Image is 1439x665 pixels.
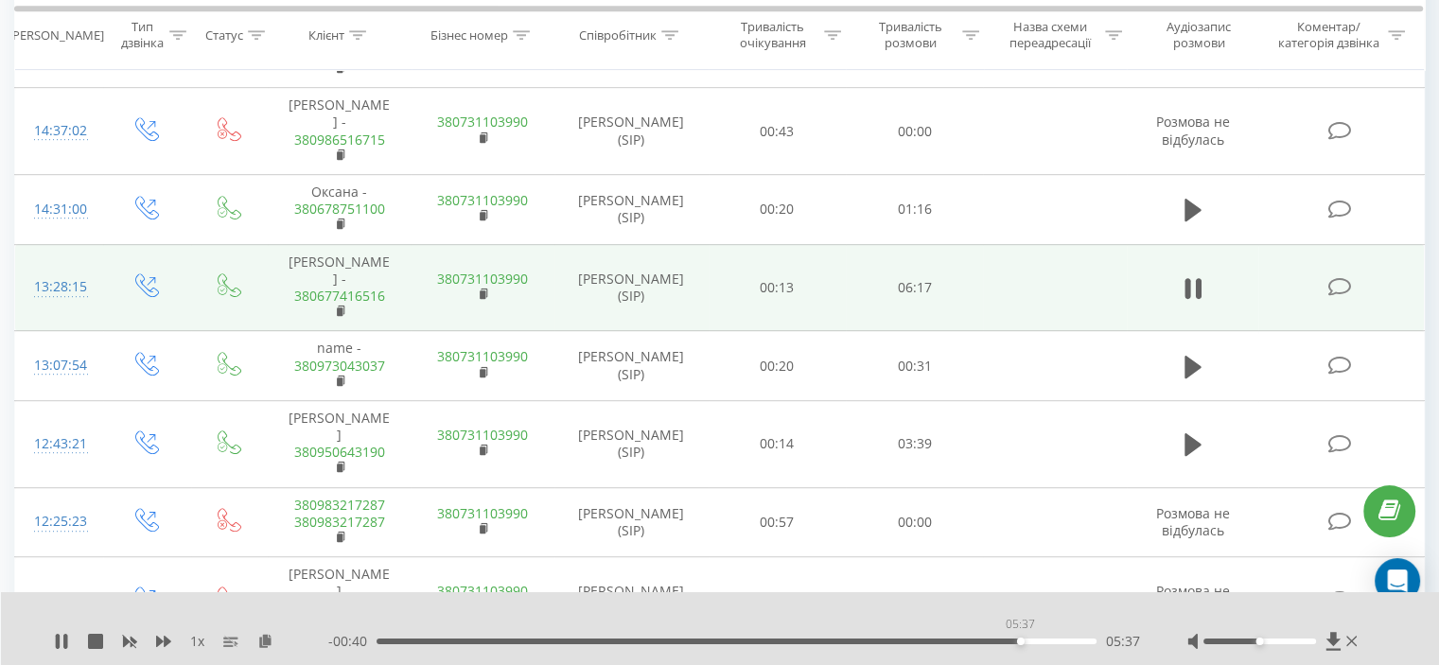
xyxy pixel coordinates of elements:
div: 13:07:54 [34,347,84,384]
a: 380731103990 [437,504,528,522]
td: [PERSON_NAME] (SIP) [554,487,709,557]
td: [PERSON_NAME] (SIP) [554,175,709,245]
td: 00:00 [846,487,983,557]
td: 00:00 [846,557,983,644]
div: 12:25:23 [34,503,84,540]
td: 00:31 [846,331,983,401]
a: 380986516715 [294,131,385,149]
a: 380731103990 [437,582,528,600]
div: 05:37 [1002,611,1039,638]
div: Тривалість очікування [726,20,820,52]
td: Оксана - [268,175,411,245]
span: - 00:40 [328,632,377,651]
span: Розмова не відбулась [1156,113,1230,148]
td: 00:57 [709,487,846,557]
td: 00:14 [709,400,846,487]
div: Тривалість розмови [863,20,957,52]
div: Тип дзвінка [119,20,164,52]
td: 00:20 [709,175,846,245]
a: 380983217287 [294,513,385,531]
div: 14:31:00 [34,191,84,228]
td: 06:17 [846,244,983,331]
a: 380678751100 [294,200,385,218]
td: 00:20 [709,331,846,401]
a: 380731103990 [437,113,528,131]
div: Open Intercom Messenger [1375,558,1420,604]
a: 380731103990 [437,191,528,209]
a: 380731103990 [437,270,528,288]
a: 380731103990 [437,347,528,365]
td: 03:39 [846,400,983,487]
td: [PERSON_NAME] - [268,88,411,175]
div: Accessibility label [1255,638,1263,645]
div: Статус [205,27,243,44]
td: 00:43 [709,88,846,175]
a: 380983217287 [294,496,385,514]
div: Аудіозапис розмови [1144,20,1255,52]
td: 00:00 [846,88,983,175]
td: [PERSON_NAME] (SIP) [554,331,709,401]
a: 380950643190 [294,443,385,461]
td: name - [268,331,411,401]
div: Клієнт [308,27,344,44]
td: [PERSON_NAME] [268,400,411,487]
div: 13:28:15 [34,269,84,306]
td: [PERSON_NAME] (SIP) [554,400,709,487]
span: 1 x [190,632,204,651]
div: Коментар/категорія дзвінка [1272,20,1383,52]
div: Бізнес номер [430,27,508,44]
td: [PERSON_NAME] (SIP) [554,88,709,175]
td: [PERSON_NAME] [268,557,411,644]
td: [PERSON_NAME] - [268,244,411,331]
td: 00:13 [709,244,846,331]
span: Розмова не відбулась [1156,504,1230,539]
div: [PERSON_NAME] [9,27,104,44]
td: [PERSON_NAME] (SIP) [554,244,709,331]
a: 380677416516 [294,287,385,305]
td: [PERSON_NAME] (SIP) [554,557,709,644]
span: Розмова не відбулась [1156,582,1230,617]
span: 05:37 [1106,632,1140,651]
div: 14:37:02 [34,113,84,149]
td: 00:47 [709,557,846,644]
div: Accessibility label [1017,638,1025,645]
div: 12:43:21 [34,426,84,463]
div: Співробітник [579,27,657,44]
div: 12:22:20 [34,582,84,619]
td: 01:16 [846,175,983,245]
a: 380973043037 [294,357,385,375]
div: Назва схеми переадресації [1001,20,1100,52]
a: 380731103990 [437,426,528,444]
